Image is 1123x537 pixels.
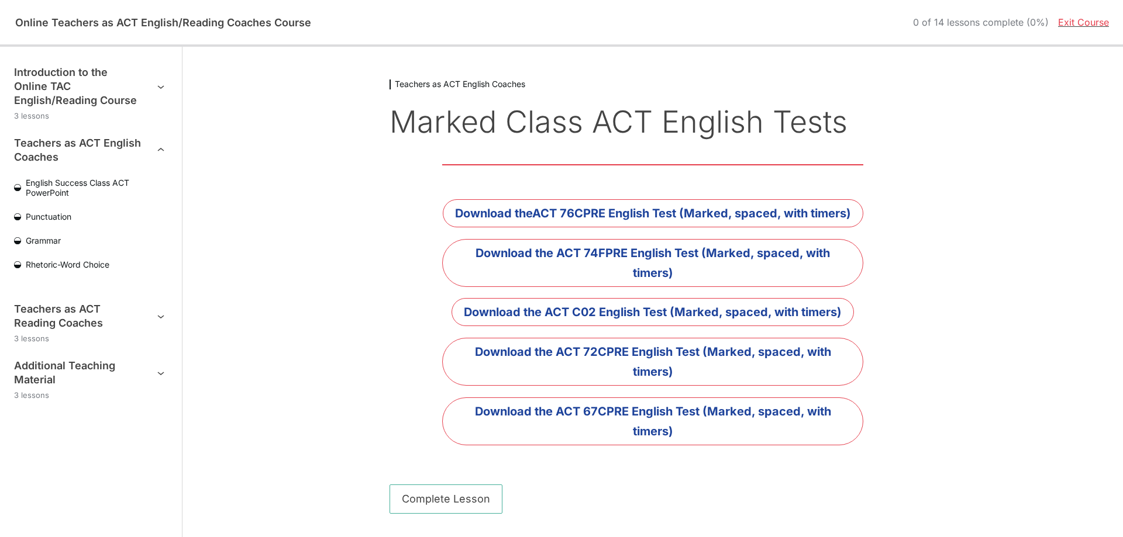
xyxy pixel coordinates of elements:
span: Grammar [21,235,168,245]
h3: Introduction to the Online TAC English/Reading Course [14,65,142,108]
h3: Teachers as ACT English Coaches [390,79,916,89]
span: Rhetoric-Word Choice [21,259,168,269]
a: English Success Class ACT PowerPoint [14,178,168,198]
a: Download the ACT C02 English Test (Marked, spaced, with timers) [452,298,854,326]
span: Punctuation [21,212,168,221]
h1: Marked Class ACT English Tests [390,103,916,141]
button: Additional Teaching Material [14,359,168,387]
a: Grammar [14,235,168,245]
div: 3 lessons [14,110,168,122]
a: Download the ACT 72CPRE English Test (Marked, spaced, with timers) [442,338,863,386]
span: English Success Class ACT PowerPoint [21,178,168,198]
button: Complete Lesson [390,484,502,514]
a: Punctuation [14,212,168,221]
button: Introduction to the Online TAC English/Reading Course [14,65,168,108]
h3: Additional Teaching Material [14,359,142,387]
a: Rhetoric-Word Choice [14,259,168,269]
div: 3 lessons [14,332,168,345]
div: 3 lessons [14,389,168,401]
a: Download the ACT 67CPRE English Test (Marked, spaced, with timers) [442,397,863,445]
a: Download the ACT 74FPRE English Test (Marked, spaced, with timers) [442,239,863,287]
h3: Teachers as ACT English Coaches [14,136,142,164]
button: Teachers as ACT English Coaches [14,136,168,164]
a: Download theACT 76CPRE English Test (Marked, spaced, with timers) [443,199,863,227]
nav: Course outline [14,65,168,401]
a: Exit Course [1058,16,1109,28]
button: Teachers as ACT Reading Coaches [14,302,168,330]
div: 0 of 14 lessons complete (0%) [913,17,1049,28]
h3: Teachers as ACT Reading Coaches [14,302,142,330]
h2: Online Teachers as ACT English/Reading Coaches Course [14,16,312,29]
